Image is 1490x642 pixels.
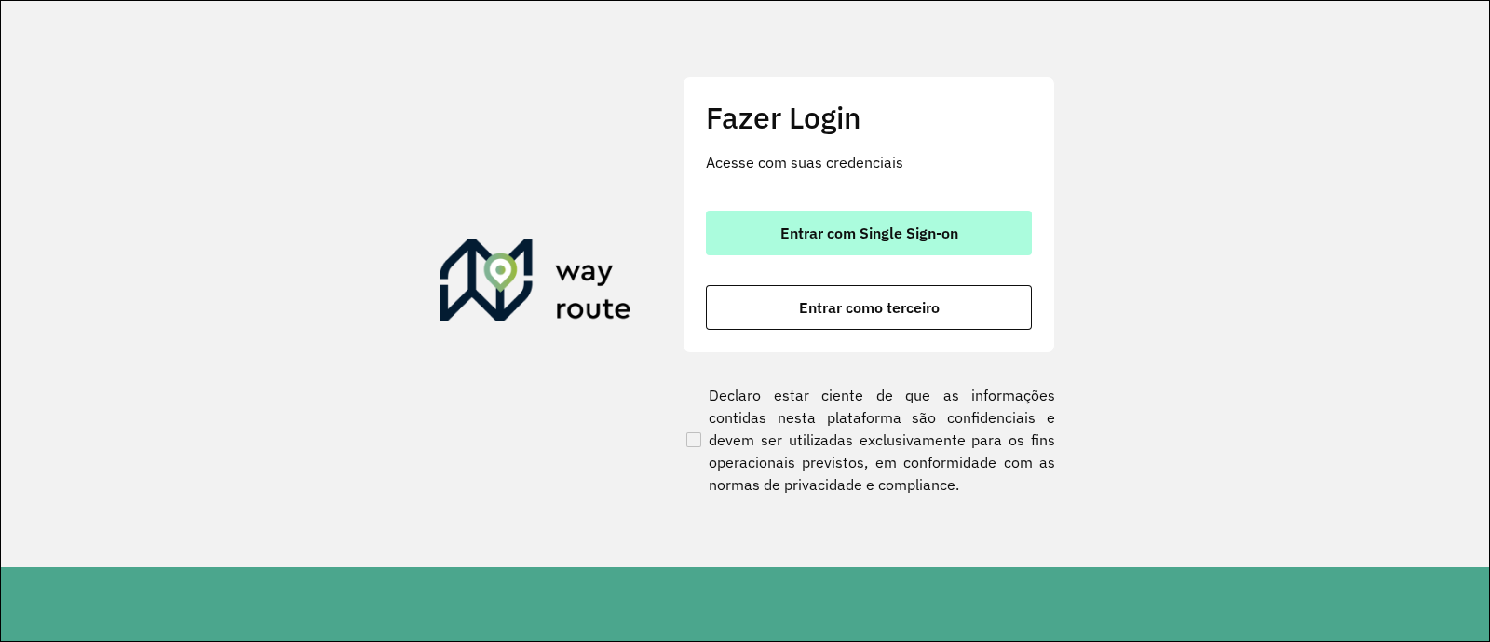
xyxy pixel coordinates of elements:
button: button [706,285,1032,330]
span: Entrar com Single Sign-on [780,225,958,240]
button: button [706,211,1032,255]
span: Entrar como terceiro [799,300,940,315]
h2: Fazer Login [706,100,1032,135]
p: Acesse com suas credenciais [706,151,1032,173]
label: Declaro estar ciente de que as informações contidas nesta plataforma são confidenciais e devem se... [683,384,1055,496]
img: Roteirizador AmbevTech [440,239,631,329]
